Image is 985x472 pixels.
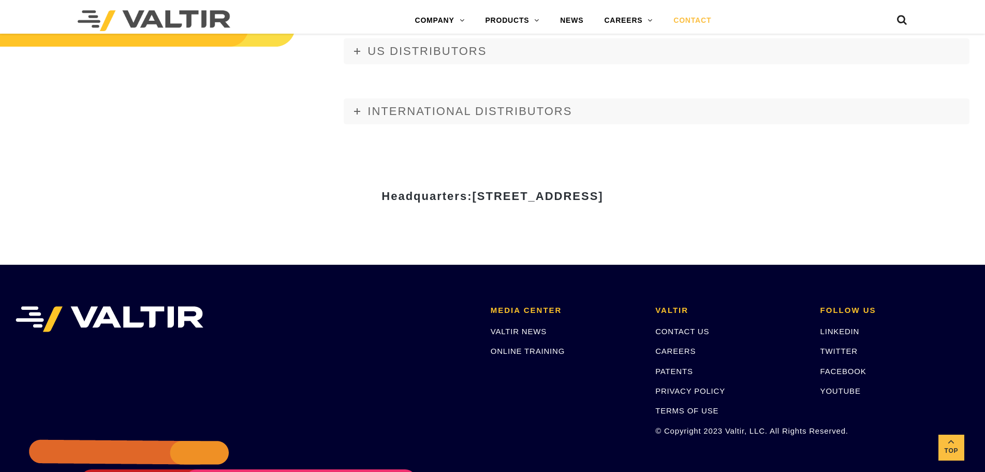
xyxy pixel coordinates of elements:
a: FACEBOOK [820,367,866,376]
span: US DISTRIBUTORS [367,45,487,58]
a: PRIVACY POLICY [655,387,725,395]
a: TWITTER [820,347,858,355]
a: US DISTRIBUTORS [344,38,969,64]
a: ONLINE TRAINING [491,347,565,355]
h2: MEDIA CENTER [491,306,640,315]
a: Top [938,435,964,461]
a: NEWS [550,10,594,31]
a: TERMS OF USE [655,406,718,415]
a: YOUTUBE [820,387,861,395]
a: CONTACT [663,10,722,31]
p: © Copyright 2023 Valtir, LLC. All Rights Reserved. [655,425,804,437]
a: CAREERS [594,10,663,31]
img: VALTIR [16,306,203,332]
h2: FOLLOW US [820,306,969,315]
img: Valtir [78,10,230,31]
a: VALTIR NEWS [491,327,547,336]
span: Top [938,445,964,457]
a: PRODUCTS [475,10,550,31]
a: INTERNATIONAL DISTRIBUTORS [344,98,969,124]
span: [STREET_ADDRESS] [472,190,603,203]
a: PATENTS [655,367,693,376]
a: CAREERS [655,347,696,355]
a: COMPANY [404,10,475,31]
a: CONTACT US [655,327,709,336]
strong: Headquarters: [381,190,603,203]
span: INTERNATIONAL DISTRIBUTORS [367,105,572,118]
h2: VALTIR [655,306,804,315]
a: LINKEDIN [820,327,860,336]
